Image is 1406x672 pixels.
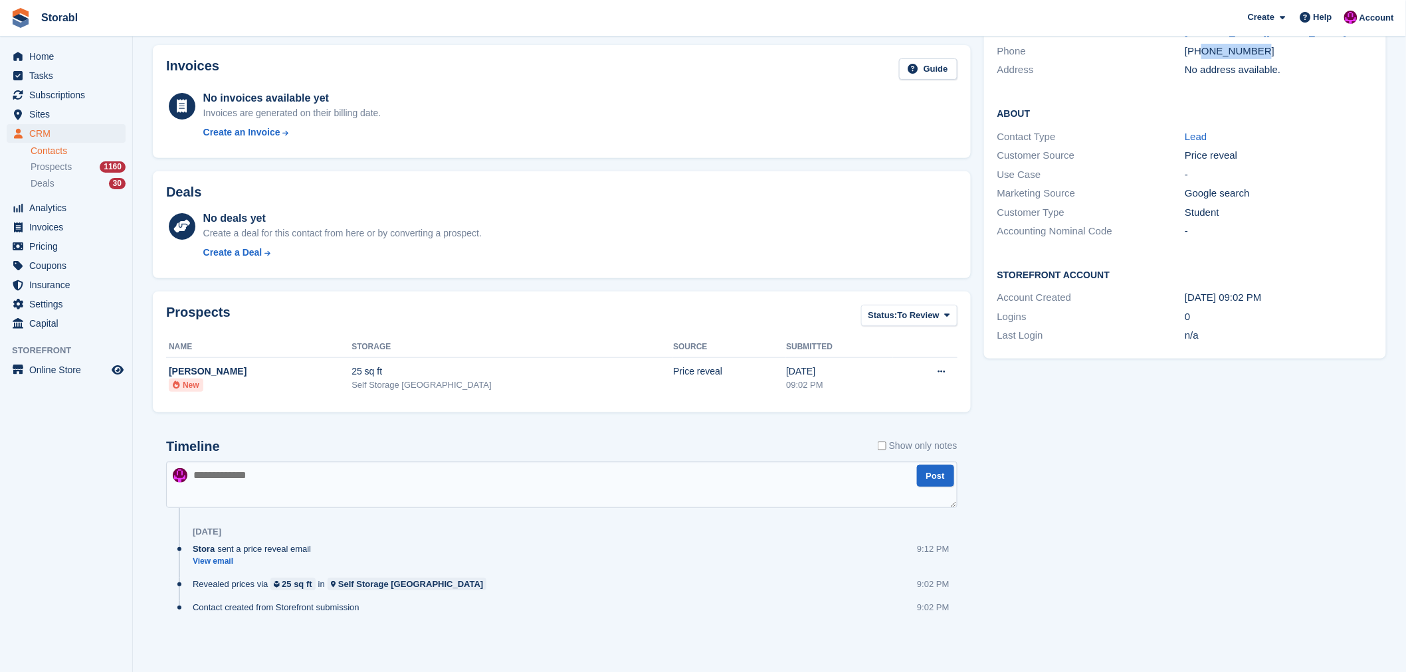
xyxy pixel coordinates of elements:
[203,126,381,139] a: Create an Invoice
[1185,131,1207,142] a: Lead
[29,66,109,85] span: Tasks
[7,314,126,333] a: menu
[7,218,126,236] a: menu
[997,148,1185,163] div: Customer Source
[193,556,318,567] a: View email
[351,337,673,358] th: Storage
[166,439,220,454] h2: Timeline
[203,106,381,120] div: Invoices are generated on their billing date.
[351,365,673,378] div: 25 sq ft
[997,224,1185,239] div: Accounting Nominal Code
[36,7,83,29] a: Storabl
[31,160,126,174] a: Prospects 1160
[193,543,215,555] span: Stora
[7,86,126,104] a: menu
[7,276,126,294] a: menu
[673,337,786,358] th: Source
[1314,11,1332,24] span: Help
[878,439,957,453] label: Show only notes
[29,218,109,236] span: Invoices
[29,47,109,66] span: Home
[282,578,312,590] div: 25 sq ft
[1185,309,1373,325] div: 0
[100,161,126,173] div: 1160
[203,246,482,260] a: Create a Deal
[861,305,957,327] button: Status: To Review
[1248,11,1274,24] span: Create
[1185,205,1373,220] div: Student
[673,365,786,378] div: Price reveal
[1185,62,1373,78] div: No address available.
[203,126,280,139] div: Create an Invoice
[997,44,1185,59] div: Phone
[878,439,886,453] input: Show only notes
[997,268,1373,281] h2: Storefront Account
[29,199,109,217] span: Analytics
[917,465,954,487] button: Post
[29,295,109,313] span: Settings
[166,58,219,80] h2: Invoices
[31,177,54,190] span: Deals
[7,105,126,124] a: menu
[31,161,72,173] span: Prospects
[166,185,201,200] h2: Deals
[109,178,126,189] div: 30
[166,305,231,329] h2: Prospects
[997,106,1373,120] h2: About
[868,309,898,322] span: Status:
[29,314,109,333] span: Capital
[270,578,315,590] a: 25 sq ft
[786,378,893,392] div: 09:02 PM
[997,290,1185,305] div: Account Created
[1185,167,1373,183] div: -
[997,167,1185,183] div: Use Case
[1185,290,1373,305] div: [DATE] 09:02 PM
[1185,148,1373,163] div: Price reveal
[328,578,487,590] a: Self Storage [GEOGRAPHIC_DATA]
[997,328,1185,343] div: Last Login
[917,543,949,555] div: 9:12 PM
[7,66,126,85] a: menu
[1185,44,1373,59] div: [PHONE_NUMBER]
[169,365,351,378] div: [PERSON_NAME]
[338,578,483,590] div: Self Storage [GEOGRAPHIC_DATA]
[166,337,351,358] th: Name
[786,337,893,358] th: Submitted
[7,295,126,313] a: menu
[1359,11,1394,25] span: Account
[29,237,109,256] span: Pricing
[997,205,1185,220] div: Customer Type
[7,47,126,66] a: menu
[7,361,126,379] a: menu
[203,210,482,226] div: No deals yet
[29,86,109,104] span: Subscriptions
[1344,11,1357,24] img: Helen Morton
[193,601,366,614] div: Contact created from Storefront submission
[7,124,126,143] a: menu
[173,468,187,483] img: Helen Morton
[917,578,949,590] div: 9:02 PM
[31,177,126,191] a: Deals 30
[1185,186,1373,201] div: Google search
[351,378,673,392] div: Self Storage [GEOGRAPHIC_DATA]
[29,276,109,294] span: Insurance
[997,62,1185,78] div: Address
[169,378,203,392] li: New
[997,309,1185,325] div: Logins
[11,8,31,28] img: stora-icon-8386f47178a22dfd0bd8f6a31ec36ba5ce8667c1dd55bd0f319d3a0aa187defe.svg
[203,90,381,106] div: No invoices available yet
[110,362,126,378] a: Preview store
[7,199,126,217] a: menu
[12,344,132,357] span: Storefront
[7,237,126,256] a: menu
[29,256,109,275] span: Coupons
[7,256,126,275] a: menu
[898,309,940,322] span: To Review
[1185,224,1373,239] div: -
[29,105,109,124] span: Sites
[203,226,482,240] div: Create a deal for this contact from here or by converting a prospect.
[899,58,957,80] a: Guide
[997,186,1185,201] div: Marketing Source
[31,145,126,157] a: Contacts
[917,601,949,614] div: 9:02 PM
